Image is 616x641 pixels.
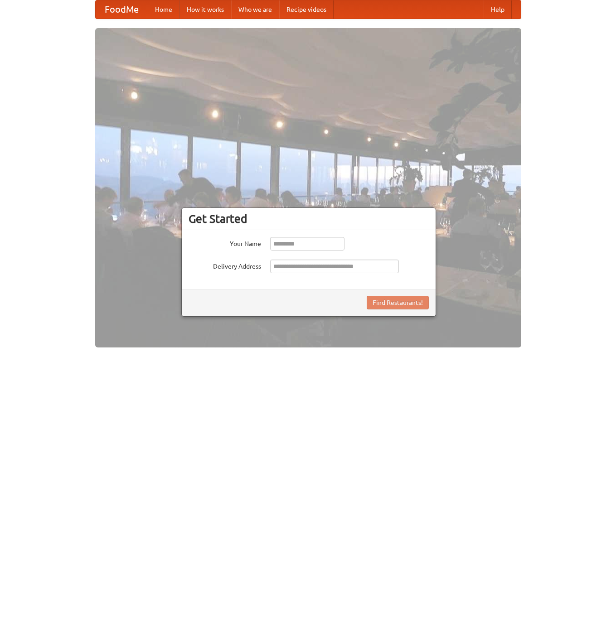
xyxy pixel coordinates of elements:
[189,260,261,271] label: Delivery Address
[179,0,231,19] a: How it works
[148,0,179,19] a: Home
[189,212,429,226] h3: Get Started
[96,0,148,19] a: FoodMe
[189,237,261,248] label: Your Name
[367,296,429,309] button: Find Restaurants!
[484,0,512,19] a: Help
[231,0,279,19] a: Who we are
[279,0,334,19] a: Recipe videos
